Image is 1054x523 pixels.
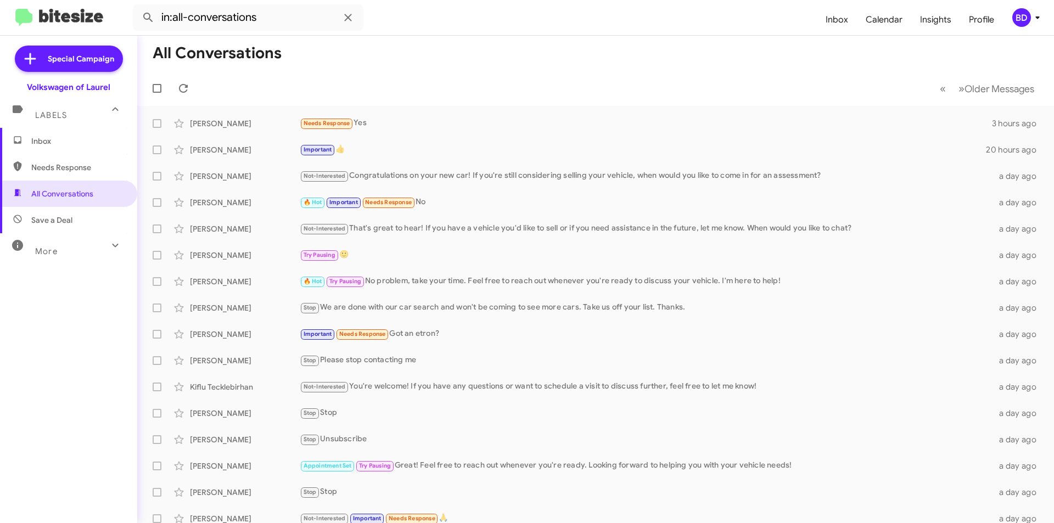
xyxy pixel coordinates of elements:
div: [PERSON_NAME] [190,434,300,445]
button: Previous [933,77,952,100]
span: Try Pausing [329,278,361,285]
div: Great! Feel free to reach out whenever you're ready. Looking forward to helping you with your veh... [300,459,993,472]
div: a day ago [993,250,1045,261]
div: Please stop contacting me [300,354,993,367]
h1: All Conversations [153,44,282,62]
span: Needs Response [304,120,350,127]
div: [PERSON_NAME] [190,118,300,129]
a: Calendar [857,4,911,36]
span: Not-Interested [304,172,346,179]
a: Profile [960,4,1003,36]
span: Inbox [31,136,125,147]
div: Volkswagen of Laurel [27,82,110,93]
span: Try Pausing [359,462,391,469]
div: a day ago [993,329,1045,340]
div: a day ago [993,408,1045,419]
div: 🙂 [300,249,993,261]
span: Stop [304,304,317,311]
span: Older Messages [965,83,1034,95]
div: a day ago [993,302,1045,313]
span: Important [329,199,358,206]
input: Search [133,4,363,31]
div: 👍 [300,143,986,156]
div: No [300,196,993,209]
span: Stop [304,357,317,364]
div: BD [1012,8,1031,27]
div: 20 hours ago [986,144,1045,155]
div: No problem, take your time. Feel free to reach out whenever you're ready to discuss your vehicle.... [300,275,993,288]
div: That's great to hear! If you have a vehicle you'd like to sell or if you need assistance in the f... [300,222,993,235]
nav: Page navigation example [934,77,1041,100]
div: Congratulations on your new car! If you're still considering selling your vehicle, when would you... [300,170,993,182]
span: Needs Response [31,162,125,173]
span: 🔥 Hot [304,278,322,285]
button: BD [1003,8,1042,27]
div: Yes [300,117,992,130]
div: a day ago [993,223,1045,234]
a: Special Campaign [15,46,123,72]
span: Labels [35,110,67,120]
div: [PERSON_NAME] [190,329,300,340]
div: [PERSON_NAME] [190,223,300,234]
div: [PERSON_NAME] [190,355,300,366]
div: Stop [300,407,993,419]
span: All Conversations [31,188,93,199]
div: a day ago [993,460,1045,471]
div: [PERSON_NAME] [190,302,300,313]
div: a day ago [993,276,1045,287]
div: [PERSON_NAME] [190,487,300,498]
div: Stop [300,486,993,498]
div: You're welcome! If you have any questions or want to schedule a visit to discuss further, feel fr... [300,380,993,393]
div: a day ago [993,434,1045,445]
span: Not-Interested [304,225,346,232]
div: [PERSON_NAME] [190,144,300,155]
div: a day ago [993,171,1045,182]
span: Not-Interested [304,515,346,522]
div: [PERSON_NAME] [190,460,300,471]
span: More [35,246,58,256]
div: a day ago [993,381,1045,392]
div: Kiflu Tecklebirhan [190,381,300,392]
div: a day ago [993,487,1045,498]
div: We are done with our car search and won't be coming to see more cars. Take us off your list. Thanks. [300,301,993,314]
div: [PERSON_NAME] [190,276,300,287]
div: [PERSON_NAME] [190,408,300,419]
span: Stop [304,488,317,496]
button: Next [952,77,1041,100]
div: 3 hours ago [992,118,1045,129]
a: Inbox [817,4,857,36]
span: Try Pausing [304,251,335,258]
div: [PERSON_NAME] [190,197,300,208]
span: Special Campaign [48,53,114,64]
div: Unsubscribe [300,433,993,446]
span: Important [304,330,332,338]
div: a day ago [993,355,1045,366]
span: Needs Response [389,515,435,522]
span: Stop [304,409,317,417]
div: a day ago [993,197,1045,208]
span: » [958,82,965,95]
span: Needs Response [365,199,412,206]
span: Save a Deal [31,215,72,226]
span: Not-Interested [304,383,346,390]
span: « [940,82,946,95]
span: Important [304,146,332,153]
div: Got an etron? [300,328,993,340]
div: [PERSON_NAME] [190,250,300,261]
span: Appointment Set [304,462,352,469]
span: Stop [304,436,317,443]
span: 🔥 Hot [304,199,322,206]
span: Needs Response [339,330,386,338]
span: Important [353,515,382,522]
a: Insights [911,4,960,36]
div: [PERSON_NAME] [190,171,300,182]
